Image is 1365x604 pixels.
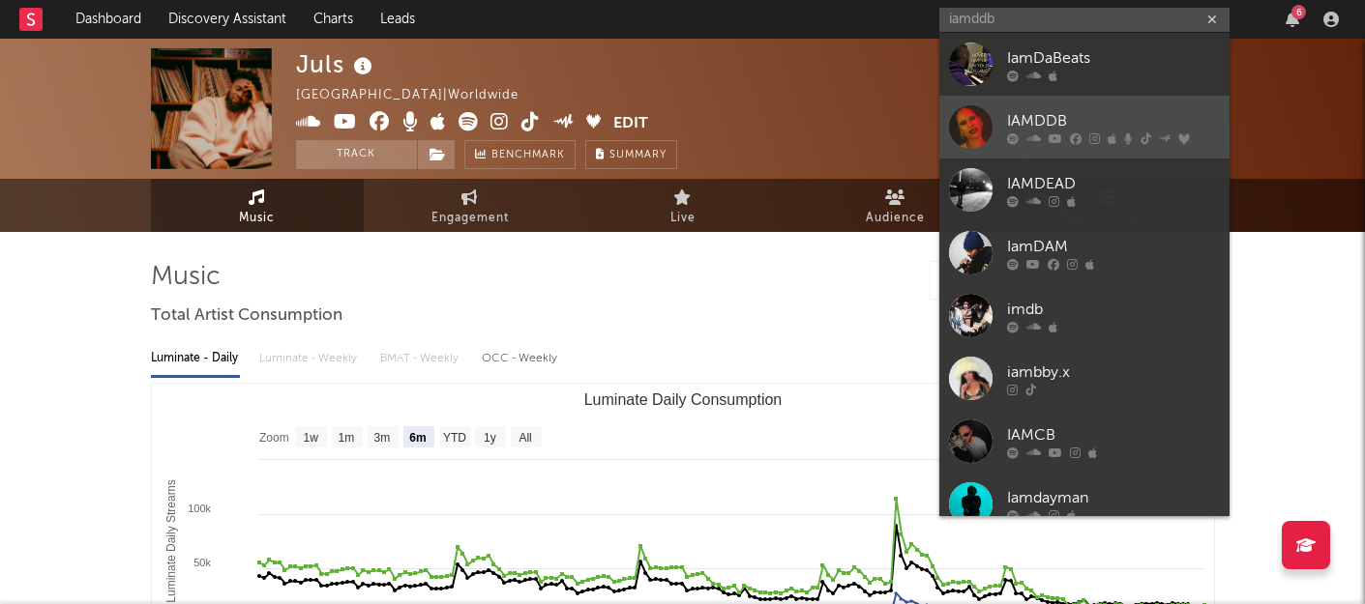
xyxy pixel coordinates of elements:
a: Music [151,179,364,232]
button: 6 [1286,12,1299,27]
div: IamDAM [1007,235,1220,258]
a: Benchmark [464,140,576,169]
text: All [519,431,531,445]
div: Luminate - Daily [151,342,240,375]
span: Summary [609,150,667,160]
a: IamDaBeats [939,33,1230,96]
span: Total Artist Consumption [151,304,342,328]
div: IamDaBeats [1007,46,1220,70]
div: Juls [296,48,377,80]
text: 1w [303,431,318,445]
span: Engagement [431,207,509,230]
button: Track [296,140,417,169]
a: iambby.x [939,347,1230,410]
input: Search by song name or URL [931,273,1135,289]
div: [GEOGRAPHIC_DATA] | Worldwide [296,84,541,107]
div: IAMDDB [1007,109,1220,132]
div: imdb [1007,298,1220,321]
a: IAMDEAD [939,158,1230,221]
button: Summary [585,140,677,169]
div: IAMDEAD [1007,172,1220,195]
text: 50k [193,557,211,568]
div: iambby.x [1007,360,1220,384]
span: Benchmark [491,144,565,167]
a: imdb [939,284,1230,347]
a: IamDAM [939,221,1230,284]
text: 3m [373,431,390,445]
div: 6 [1291,5,1306,19]
a: Audience [789,179,1002,232]
span: Live [670,207,696,230]
text: YTD [442,431,465,445]
span: Audience [866,207,925,230]
text: Luminate Daily Streams [163,479,177,602]
a: Engagement [364,179,577,232]
text: 6m [409,431,426,445]
text: 1y [484,431,496,445]
text: 100k [188,503,211,514]
span: Music [239,207,275,230]
div: OCC - Weekly [482,342,559,375]
a: Live [577,179,789,232]
text: Luminate Daily Consumption [583,391,782,408]
text: Zoom [259,431,289,445]
input: Search for artists [939,8,1230,32]
a: Iamdayman [939,473,1230,535]
button: Edit [613,112,648,136]
a: IAMDDB [939,96,1230,158]
div: IAMCB [1007,423,1220,446]
text: 1m [338,431,354,445]
a: IAMCB [939,410,1230,473]
div: Iamdayman [1007,486,1220,509]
